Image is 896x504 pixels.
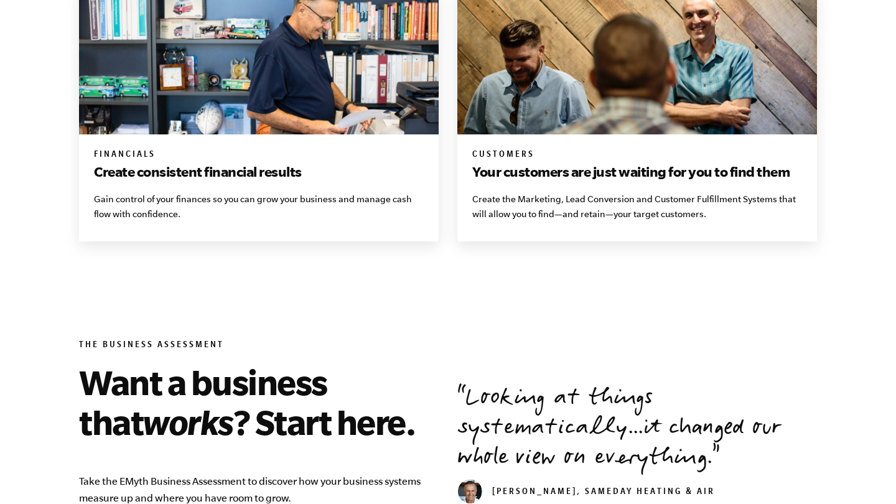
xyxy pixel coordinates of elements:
[457,385,817,474] p: Looking at things systematically...it changed our whole view on everything.
[94,192,424,222] p: Gain control of your finances so you can grow your business and manage cash flow with confidence.
[143,403,233,441] em: works
[94,149,424,162] h6: Financials
[472,192,802,222] p: Create the Marketing, Lead Conversion and Customer Fulfillment Systems that will allow you to fin...
[472,162,802,182] h3: Your customers are just waiting for you to find them
[457,488,715,498] cite: [PERSON_NAME], SameDay Heating & Air
[79,362,439,442] h2: Want a business that ? Start here.
[94,162,424,182] h3: Create consistent financial results
[834,444,896,504] iframe: Chat Widget
[457,479,482,504] img: don weaver headshot
[472,149,802,162] h6: Customers
[79,340,439,352] h6: The Business Assessment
